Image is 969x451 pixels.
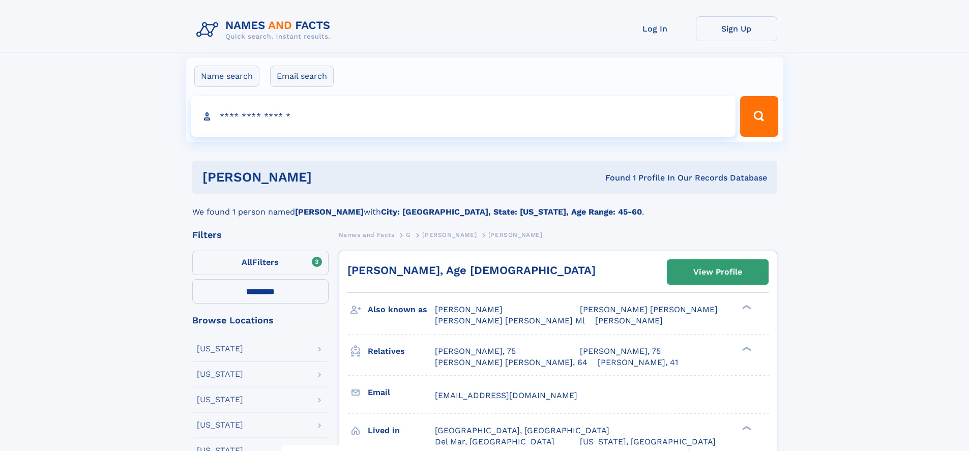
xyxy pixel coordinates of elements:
[381,207,642,217] b: City: [GEOGRAPHIC_DATA], State: [US_STATE], Age Range: 45-60
[197,421,243,429] div: [US_STATE]
[435,305,503,314] span: [PERSON_NAME]
[580,437,716,446] span: [US_STATE], [GEOGRAPHIC_DATA]
[202,171,459,184] h1: [PERSON_NAME]
[667,260,768,284] a: View Profile
[406,231,411,238] span: G
[368,343,435,360] h3: Relatives
[422,231,477,238] span: [PERSON_NAME]
[368,422,435,439] h3: Lived in
[580,305,718,314] span: [PERSON_NAME] [PERSON_NAME]
[614,16,696,41] a: Log In
[368,301,435,318] h3: Also known as
[197,370,243,378] div: [US_STATE]
[488,231,543,238] span: [PERSON_NAME]
[740,425,752,431] div: ❯
[368,384,435,401] h3: Email
[406,228,411,241] a: G
[580,346,661,357] a: [PERSON_NAME], 75
[192,230,329,239] div: Filters
[295,207,364,217] b: [PERSON_NAME]
[740,96,778,137] button: Search Button
[435,316,585,325] span: [PERSON_NAME] [PERSON_NAME] Ml
[270,66,334,87] label: Email search
[339,228,395,241] a: Names and Facts
[192,194,777,218] div: We found 1 person named with .
[194,66,259,87] label: Name search
[435,346,516,357] a: [PERSON_NAME], 75
[435,390,577,400] span: [EMAIL_ADDRESS][DOMAIN_NAME]
[435,357,588,368] a: [PERSON_NAME] [PERSON_NAME], 64
[595,316,663,325] span: [PERSON_NAME]
[422,228,477,241] a: [PERSON_NAME]
[192,16,339,44] img: Logo Names and Facts
[347,264,596,277] a: [PERSON_NAME], Age [DEMOGRAPHIC_DATA]
[192,251,329,275] label: Filters
[197,345,243,353] div: [US_STATE]
[740,345,752,352] div: ❯
[696,16,777,41] a: Sign Up
[598,357,678,368] a: [PERSON_NAME], 41
[435,426,609,435] span: [GEOGRAPHIC_DATA], [GEOGRAPHIC_DATA]
[458,172,767,184] div: Found 1 Profile In Our Records Database
[740,304,752,311] div: ❯
[242,257,252,267] span: All
[191,96,736,137] input: search input
[435,437,554,446] span: Del Mar, [GEOGRAPHIC_DATA]
[197,396,243,404] div: [US_STATE]
[192,316,329,325] div: Browse Locations
[693,260,742,284] div: View Profile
